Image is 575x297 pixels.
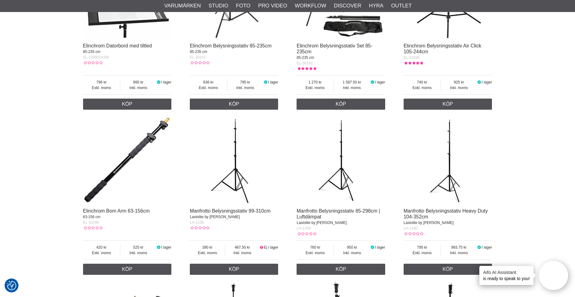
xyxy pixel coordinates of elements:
a: Köp [297,264,385,275]
i: I lager [156,245,161,250]
a: Manfrotto Belysningsstativ Heavy Duty 104-352cm [404,208,488,219]
i: I lager [370,80,375,84]
i: Ej i lager [259,245,264,250]
a: Elinchrom Bom Arm 63-156cm [83,208,150,214]
a: Pro Video [258,2,287,10]
i: I lager [263,80,268,84]
a: Köp [83,264,172,275]
i: I lager [477,245,482,250]
span: EL-31049 [83,220,99,225]
a: Köp [83,99,172,110]
div: Kundbetyg: 0 [297,231,316,237]
span: Exkl. moms [190,250,225,256]
span: I lager [161,245,171,250]
a: Elinchrom Belysningsstativ Set 85-235cm [297,43,372,54]
img: Manfrotto Belysningsstativ Heavy Duty 104-352cm [404,116,492,205]
span: LA-1158 [190,220,204,225]
button: Samtyckesinställningar [7,280,16,291]
span: Lastolite by [PERSON_NAME] [404,221,454,225]
span: LA-1159 [297,226,310,230]
span: I lager [375,245,385,250]
a: Studio [209,2,228,10]
span: Ej i lager [264,245,278,250]
span: I lager [161,80,171,84]
a: Outlet [391,2,412,10]
span: Inkl. moms [225,250,259,256]
span: 636 [190,79,227,85]
a: Köp [404,99,492,110]
a: Elinchrom Datorbord med tiltled [83,43,152,48]
span: Exkl. moms [404,250,441,256]
i: I lager [477,80,482,84]
span: 85-235 cm [297,55,314,60]
span: Inkl. moms [120,250,156,256]
span: Lastolite by [PERSON_NAME] [190,215,240,219]
div: Kundbetyg: 0 [83,225,103,231]
span: Exkl. moms [83,85,120,91]
span: I lager [482,245,492,250]
img: Manfrotto Belysningsstativ 85-298cm | Luftdämpat [297,116,385,205]
span: Inkl. moms [227,85,263,91]
span: 795 [404,245,441,250]
span: 925 [441,79,477,85]
a: Elinchrom Belysningsstativ Air Click 105-244cm [404,43,481,54]
span: 950 [334,245,370,250]
span: 760 [297,245,334,250]
span: 1 587.50 [334,79,370,85]
span: Inkl. moms [334,85,370,91]
div: Kundbetyg: 0 [83,60,103,66]
span: LA-1160 [404,226,417,230]
i: I lager [370,245,375,250]
span: Lastolite by [PERSON_NAME] [297,221,347,225]
span: Exkl. moms [297,85,333,91]
span: 525 [120,245,156,250]
span: I lager [375,80,385,84]
a: Foto [236,2,250,10]
h4: Aifo AI Assistant [483,269,530,275]
span: EL-31038 [404,55,420,60]
a: Workflow [295,2,326,10]
i: I lager [156,80,161,84]
a: Manfrotto Belysningsstativ 99-310cm [190,208,270,214]
span: 487.50 [225,245,259,250]
span: Exkl. moms [83,250,120,256]
div: Kundbetyg: 0 [190,225,210,231]
span: 85-235 cm [190,50,207,54]
a: Köp [404,264,492,275]
span: 420 [83,245,120,250]
div: is ready to speak to you! [479,266,533,285]
span: Inkl. moms [120,85,156,91]
div: Kundbetyg: 5.00 [404,60,423,66]
span: 993.75 [441,245,477,250]
span: 795 [227,79,263,85]
a: Hyra [369,2,383,10]
a: Discover [334,2,361,10]
span: Exkl. moms [190,85,227,91]
div: Kundbetyg: 0 [190,60,210,66]
a: Manfrotto Belysningsstativ 85-298cm | Luftdämpat [297,208,380,219]
span: 390 [190,245,225,250]
span: Inkl. moms [441,250,477,256]
span: 1 270 [297,79,333,85]
img: Revisit consent button [7,281,16,290]
span: 85-235 cm [83,50,101,54]
span: I lager [482,80,492,84]
span: 63-156 cm [83,215,101,219]
span: I lager [268,80,278,84]
div: Kundbetyg: 5.00 [297,66,316,71]
img: Elinchrom Bom Arm 63-156cm [83,116,172,205]
span: EL-30162 [297,61,313,65]
span: EL-229001ASM [83,55,109,59]
span: Inkl. moms [334,250,370,256]
span: 995 [120,79,156,85]
span: 740 [404,79,441,85]
a: Köp [297,99,385,110]
span: Inkl. moms [441,85,477,91]
span: Exkl. moms [297,250,334,256]
img: Manfrotto Belysningsstativ 99-310cm [190,116,278,205]
div: Kundbetyg: 0 [404,231,423,237]
a: Elinchrom Belysningsstativ 85-235cm [190,43,272,48]
a: Köp [190,264,278,275]
span: 796 [83,79,120,85]
span: EL-30101 [190,55,206,59]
